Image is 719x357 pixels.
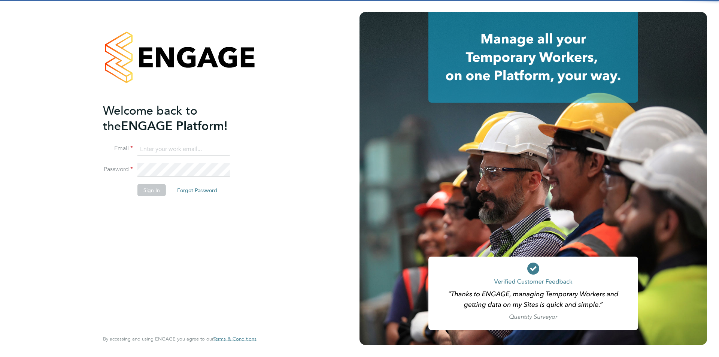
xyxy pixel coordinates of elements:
a: Terms & Conditions [213,336,257,342]
button: Forgot Password [171,184,223,196]
span: By accessing and using ENGAGE you agree to our [103,336,257,342]
label: Email [103,145,133,152]
button: Sign In [137,184,166,196]
h2: ENGAGE Platform! [103,103,249,133]
input: Enter your work email... [137,142,230,156]
label: Password [103,166,133,173]
span: Welcome back to the [103,103,197,133]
